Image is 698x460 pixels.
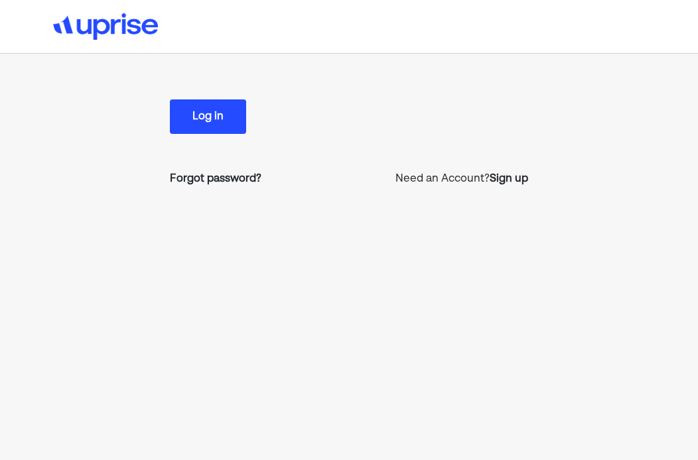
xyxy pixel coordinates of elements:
[395,171,528,187] p: Need an Account?
[170,99,246,134] button: Log in
[170,171,261,187] a: Forgot password?
[490,171,528,187] a: Sign up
